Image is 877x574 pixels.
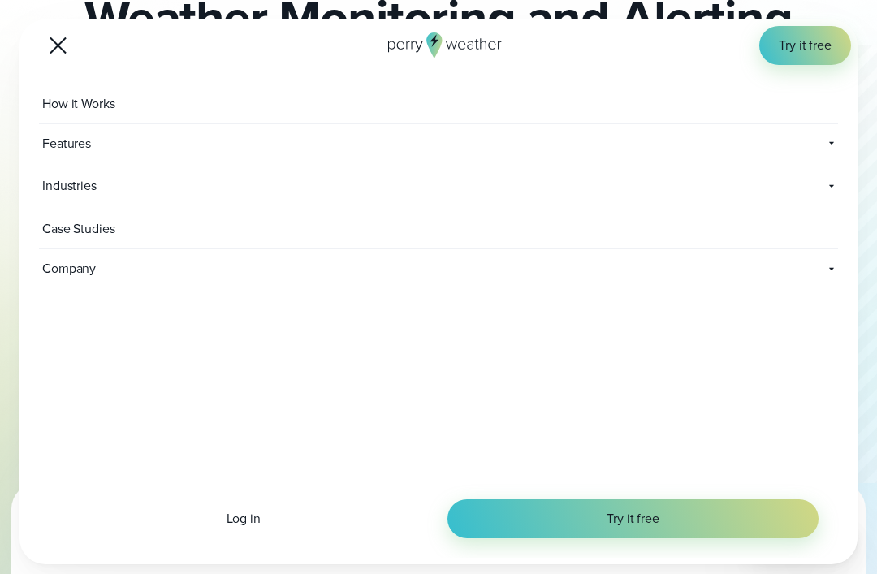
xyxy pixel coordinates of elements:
span: Company [39,249,197,288]
a: Try it free [759,26,851,65]
a: Case Studies [39,209,838,249]
span: Features [39,124,314,163]
a: Log in [58,509,428,529]
span: Case Studies [39,209,122,248]
span: Industries [39,166,516,205]
span: Try it free [607,509,659,529]
span: Log in [227,509,261,529]
a: Try it free [447,499,819,538]
span: Try it free [779,36,832,55]
a: How it Works [39,84,838,124]
span: How it Works [39,84,122,123]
